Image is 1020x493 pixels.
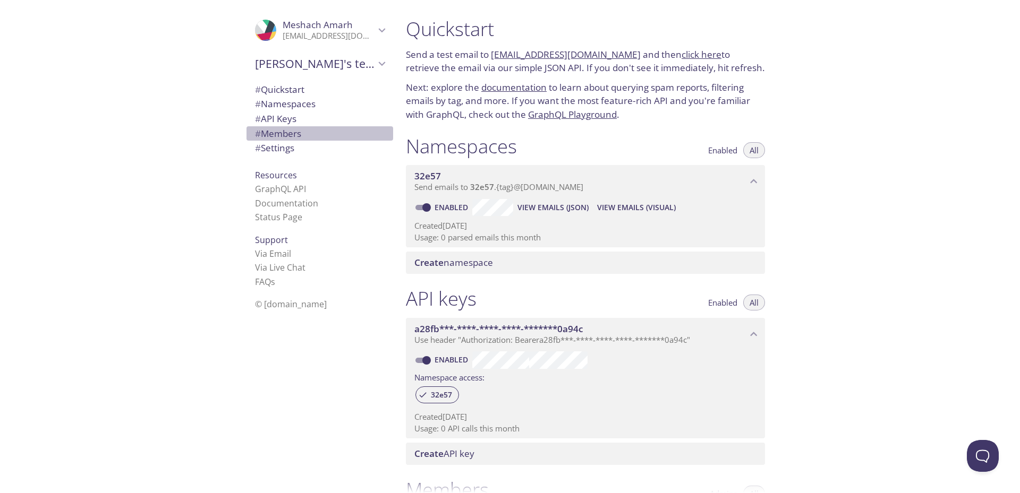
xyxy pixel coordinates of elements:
[406,443,765,465] div: Create API Key
[283,31,375,41] p: [EMAIL_ADDRESS][DOMAIN_NAME]
[491,48,641,60] a: [EMAIL_ADDRESS][DOMAIN_NAME]
[414,170,441,182] span: 32e57
[246,82,393,97] div: Quickstart
[406,48,765,75] p: Send a test email to and then to retrieve the email via our simple JSON API. If you don't see it ...
[255,98,261,110] span: #
[255,183,306,195] a: GraphQL API
[255,142,261,154] span: #
[255,113,296,125] span: API Keys
[702,142,744,158] button: Enabled
[246,97,393,111] div: Namespaces
[406,252,765,274] div: Create namespace
[433,354,472,365] a: Enabled
[246,111,393,126] div: API Keys
[414,447,444,460] span: Create
[271,276,275,288] span: s
[255,169,297,181] span: Resources
[593,199,680,216] button: View Emails (Visual)
[414,369,484,384] label: Namespace access:
[682,48,721,60] a: click here
[414,181,583,192] span: Send emails to . {tag} @[DOMAIN_NAME]
[414,423,756,434] p: Usage: 0 API calls this month
[283,19,353,31] span: Meshach Amarh
[255,83,261,96] span: #
[513,199,593,216] button: View Emails (JSON)
[246,13,393,48] div: Meshach Amarh
[406,165,765,198] div: 32e57 namespace
[415,386,459,403] div: 32e57
[406,287,477,310] h1: API keys
[255,127,261,140] span: #
[255,127,301,140] span: Members
[255,83,304,96] span: Quickstart
[414,256,444,269] span: Create
[433,202,472,212] a: Enabled
[255,142,294,154] span: Settings
[481,81,547,93] a: documentation
[255,276,275,288] a: FAQ
[255,262,305,273] a: Via Live Chat
[255,197,318,209] a: Documentation
[246,50,393,77] div: Meshach's team
[255,248,291,260] a: Via Email
[255,98,316,110] span: Namespaces
[255,211,302,223] a: Status Page
[424,390,458,400] span: 32e57
[406,17,765,41] h1: Quickstart
[414,232,756,243] p: Usage: 0 parsed emails this month
[414,447,474,460] span: API key
[414,256,493,269] span: namespace
[470,181,494,192] span: 32e57
[597,201,676,214] span: View Emails (Visual)
[246,141,393,155] div: Team Settings
[743,142,765,158] button: All
[528,108,617,120] a: GraphQL Playground
[255,298,327,310] span: © [DOMAIN_NAME]
[517,201,589,214] span: View Emails (JSON)
[255,56,375,71] span: [PERSON_NAME]'s team
[414,220,756,231] p: Created [DATE]
[255,234,288,246] span: Support
[414,411,756,422] p: Created [DATE]
[702,295,744,310] button: Enabled
[406,81,765,122] p: Next: explore the to learn about querying spam reports, filtering emails by tag, and more. If you...
[255,113,261,125] span: #
[967,440,999,472] iframe: Help Scout Beacon - Open
[246,126,393,141] div: Members
[743,295,765,310] button: All
[406,134,517,158] h1: Namespaces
